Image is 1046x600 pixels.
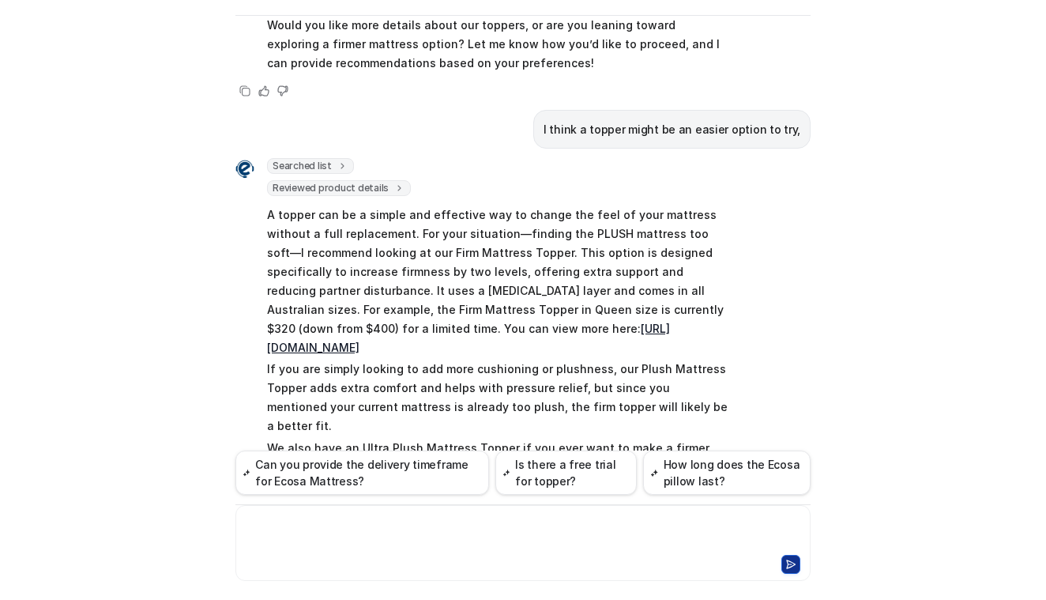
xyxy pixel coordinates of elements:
[643,451,811,495] button: How long does the Ecosa pillow last?
[267,206,729,357] p: A topper can be a simple and effective way to change the feel of your mattress without a full rep...
[267,439,729,496] p: We also have an Ultra Plush Mattress Topper if you ever want to make a firmer mattress feel softe...
[267,180,411,196] span: Reviewed product details
[267,16,729,73] p: Would you like more details about our toppers, or are you leaning toward exploring a firmer mattr...
[267,360,729,436] p: If you are simply looking to add more cushioning or plushness, our Plush Mattress Topper adds ext...
[495,451,637,495] button: Is there a free trial for topper?
[267,158,354,174] span: Searched list
[544,120,800,139] p: I think a topper might be an easier option to try,
[267,322,670,354] a: [URL][DOMAIN_NAME]
[235,160,254,179] img: Widget
[235,451,489,495] button: Can you provide the delivery timeframe for Ecosa Mattress?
